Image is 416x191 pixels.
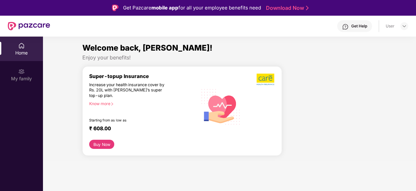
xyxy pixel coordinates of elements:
[112,5,118,11] img: Logo
[89,125,191,133] div: ₹ 608.00
[89,140,114,149] button: Buy Now
[8,22,50,30] img: New Pazcare Logo
[18,42,25,49] img: svg+xml;base64,PHN2ZyBpZD0iSG9tZSIgeG1sbnM9Imh0dHA6Ly93d3cudzMub3JnLzIwMDAvc3ZnIiB3aWR0aD0iMjAiIG...
[257,73,275,86] img: b5dec4f62d2307b9de63beb79f102df3.png
[89,118,170,123] div: Starting from as low as
[82,43,213,53] span: Welcome back, [PERSON_NAME]!
[351,24,367,29] div: Get Help
[82,54,377,61] div: Enjoy your benefits!
[89,73,198,79] div: Super-topup Insurance
[402,24,407,29] img: svg+xml;base64,PHN2ZyBpZD0iRHJvcGRvd24tMzJ4MzIiIHhtbG5zPSJodHRwOi8vd3d3LnczLm9yZy8yMDAwL3N2ZyIgd2...
[110,102,114,106] span: right
[306,5,309,11] img: Stroke
[89,82,170,99] div: Increase your health insurance cover by Rs. 20L with [PERSON_NAME]’s super top-up plan.
[198,83,244,130] img: svg+xml;base64,PHN2ZyB4bWxucz0iaHR0cDovL3d3dy53My5vcmcvMjAwMC9zdmciIHhtbG5zOnhsaW5rPSJodHRwOi8vd3...
[123,4,261,12] div: Get Pazcare for all your employee benefits need
[18,68,25,75] img: svg+xml;base64,PHN2ZyB3aWR0aD0iMjAiIGhlaWdodD0iMjAiIHZpZXdCb3g9IjAgMCAyMCAyMCIgZmlsbD0ibm9uZSIgeG...
[342,24,349,30] img: svg+xml;base64,PHN2ZyBpZD0iSGVscC0zMngzMiIgeG1sbnM9Imh0dHA6Ly93d3cudzMub3JnLzIwMDAvc3ZnIiB3aWR0aD...
[151,5,178,11] strong: mobile app
[89,101,194,106] div: Know more
[386,24,395,29] div: User
[266,5,307,11] a: Download Now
